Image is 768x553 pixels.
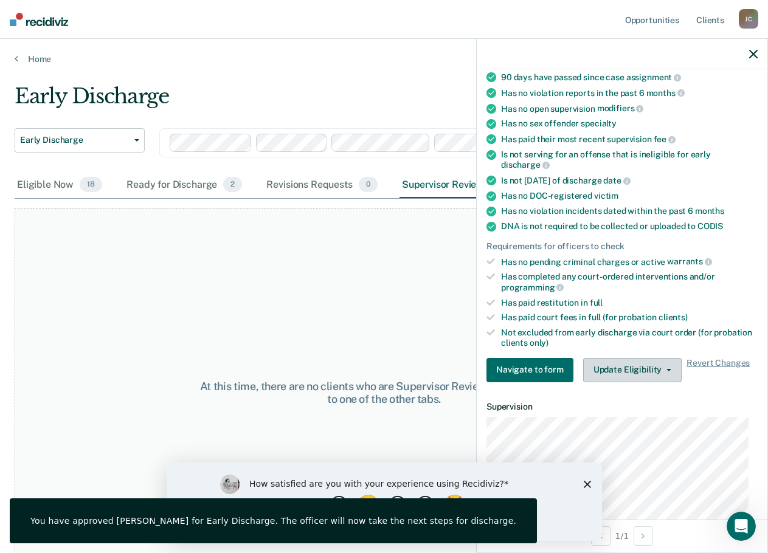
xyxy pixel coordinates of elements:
div: Ready for Discharge [124,172,244,199]
div: Is not [DATE] of discharge [501,175,758,186]
div: Is not serving for an offense that is ineligible for early [501,149,758,170]
span: 18 [80,177,102,193]
div: Revisions Requests [264,172,379,199]
div: Eligible Now [15,172,105,199]
div: Has no pending criminal charges or active [501,256,758,267]
div: Has completed any court-ordered interventions and/or [501,272,758,292]
span: modifiers [597,103,644,113]
img: Recidiviz [10,13,68,26]
span: victim [594,191,618,201]
span: 0 [359,177,378,193]
div: 90 days have passed since case [501,72,758,83]
div: Has no sex offender [501,118,758,129]
div: Has no violation incidents dated within the past 6 [501,206,758,216]
span: fee [654,134,676,144]
span: date [603,176,630,185]
div: Has no DOC-registered [501,191,758,201]
div: Not excluded from early discharge via court order (for probation clients [501,328,758,348]
span: Revert Changes [687,358,750,382]
div: Early Discharge [15,84,706,118]
span: months [646,88,685,98]
div: You have approved [PERSON_NAME] for Early Discharge. The officer will now take the next steps for... [30,515,516,526]
div: Has no open supervision [501,103,758,114]
div: At this time, there are no clients who are Supervisor Review. Please navigate to one of the other... [199,380,569,406]
iframe: Intercom live chat [727,512,756,541]
span: Early Discharge [20,135,130,145]
div: Has paid court fees in full (for probation [501,312,758,323]
span: months [695,206,724,216]
span: clients) [659,312,688,322]
div: J C [739,9,758,29]
div: Has paid their most recent supervision [501,134,758,145]
span: assignment [626,72,681,82]
iframe: Survey by Kim from Recidiviz [167,462,602,541]
button: Navigate to form [486,358,573,382]
div: Has paid restitution in [501,298,758,308]
span: specialty [581,118,617,128]
div: 1 / 1 [477,520,767,552]
span: warrants [667,256,712,266]
span: CODIS [697,221,723,231]
dt: Supervision [486,402,758,412]
div: DNA is not required to be collected or uploaded to [501,221,758,232]
a: Home [15,53,753,64]
div: Requirements for officers to check [486,241,758,252]
div: Has no violation reports in the past 6 [501,88,758,98]
button: Update Eligibility [583,358,682,382]
button: Next Opportunity [634,526,653,546]
div: Supervisor Review [400,172,512,199]
a: Navigate to form link [486,358,578,382]
span: only) [530,338,548,348]
span: programming [501,283,564,292]
span: discharge [501,160,550,170]
span: full [590,298,603,307]
span: 2 [223,177,242,193]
